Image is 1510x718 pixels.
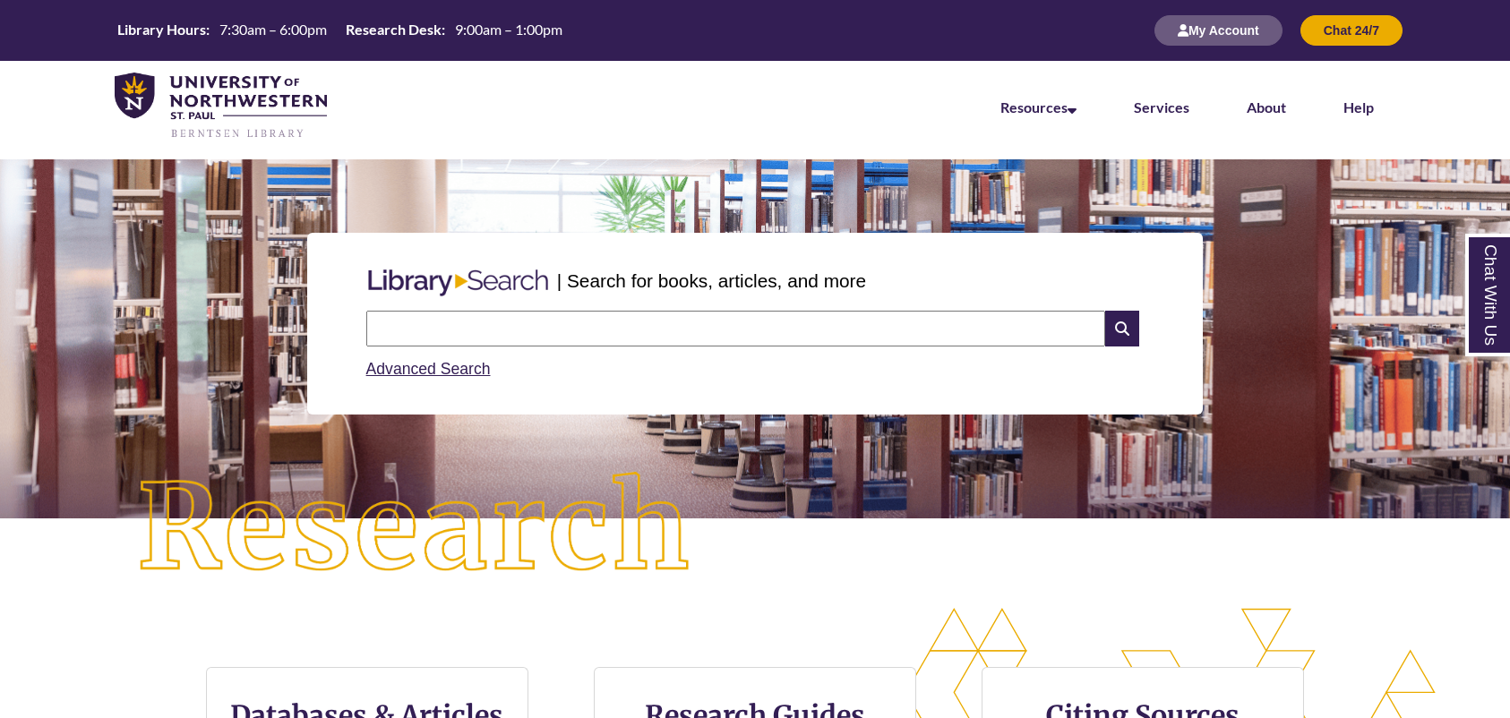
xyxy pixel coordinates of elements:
[75,411,755,647] img: Research
[557,267,866,295] p: | Search for books, articles, and more
[1343,98,1374,115] a: Help
[1300,15,1403,46] button: Chat 24/7
[455,21,562,38] span: 9:00am – 1:00pm
[1247,98,1286,115] a: About
[1154,15,1283,46] button: My Account
[110,20,570,39] table: Hours Today
[359,262,557,303] img: Libary Search
[219,21,327,38] span: 7:30am – 6:00pm
[1000,98,1077,115] a: Resources
[110,20,570,41] a: Hours Today
[1105,311,1139,346] i: Search
[1300,22,1403,38] a: Chat 24/7
[110,20,212,39] th: Library Hours:
[339,20,448,39] th: Research Desk:
[1154,22,1283,38] a: My Account
[366,360,491,378] a: Advanced Search
[1134,98,1189,115] a: Services
[115,73,327,140] img: UNWSP Library Logo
